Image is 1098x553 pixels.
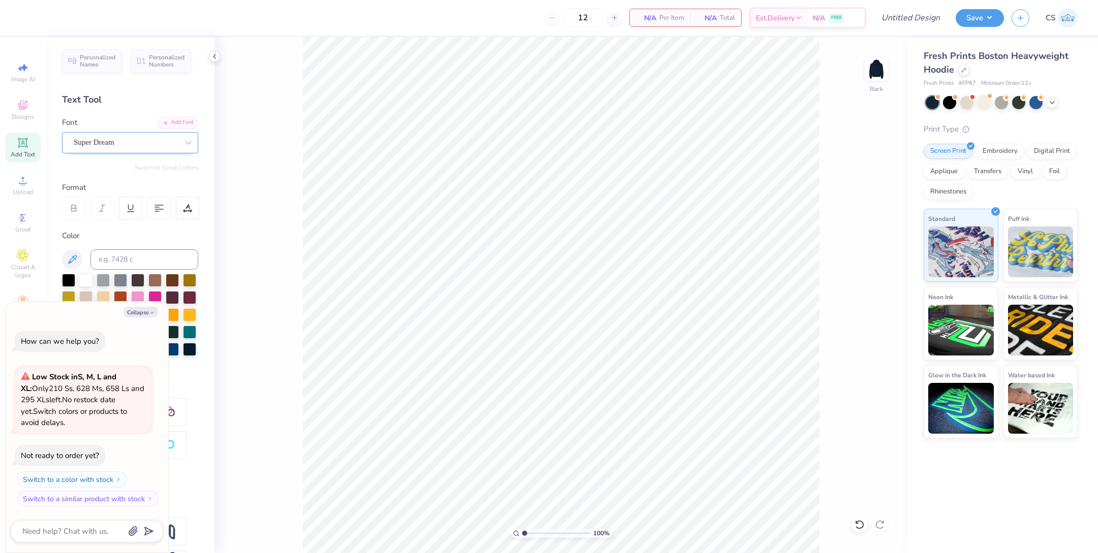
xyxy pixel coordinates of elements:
[1011,164,1040,179] div: Vinyl
[62,117,77,128] label: Font
[13,188,33,196] span: Upload
[1046,12,1055,24] span: CS
[924,123,1078,135] div: Print Type
[17,491,159,507] button: Switch to a similar product with stock
[976,144,1024,159] div: Embroidery
[981,79,1032,88] span: Minimum Order: 12 +
[11,75,35,83] span: Image AI
[21,372,144,428] span: Only 210 Ss, 628 Ms, 658 Ls and 295 XLs left. Switch colors or products to avoid delays.
[873,8,948,28] input: Untitled Design
[21,336,99,346] div: How can we help you?
[1043,164,1066,179] div: Foil
[967,164,1008,179] div: Transfers
[21,450,99,461] div: Not ready to order yet?
[924,79,954,88] span: Fresh Prints
[813,13,825,23] span: N/A
[924,164,964,179] div: Applique
[928,383,994,434] img: Glow in the Dark Ink
[756,13,795,23] span: Est. Delivery
[62,230,198,242] div: Color
[115,476,121,482] img: Switch to a color with stock
[696,13,717,23] span: N/A
[1008,383,1074,434] img: Water based Ink
[149,54,185,68] span: Personalized Numbers
[924,50,1069,76] span: Fresh Prints Boston Heavyweight Hoodie
[1008,213,1029,224] span: Puff Ink
[62,182,199,193] div: Format
[21,395,115,416] span: No restock date yet.
[956,9,1004,27] button: Save
[928,291,953,302] span: Neon Ink
[924,184,973,200] div: Rhinestones
[866,59,887,79] img: Back
[636,13,656,23] span: N/A
[135,164,198,172] button: Switch to Greek Letters
[1008,226,1074,277] img: Puff Ink
[928,370,986,380] span: Glow in the Dark Ink
[147,496,153,502] img: Switch to a similar product with stock
[1008,370,1055,380] span: Water based Ink
[928,305,994,355] img: Neon Ink
[1046,8,1078,28] a: CS
[21,372,116,394] strong: Low Stock in S, M, L and XL :
[1008,305,1074,355] img: Metallic & Glitter Ink
[928,213,955,224] span: Standard
[593,529,609,538] span: 100 %
[928,226,994,277] img: Standard
[870,84,883,93] div: Back
[158,117,198,128] div: Add Font
[1058,8,1078,28] img: Chloe Stephan
[12,113,34,121] span: Designs
[124,307,158,317] button: Collapse
[62,93,198,107] div: Text Tool
[563,9,603,27] input: – –
[1008,291,1068,302] span: Metallic & Glitter Ink
[1027,144,1077,159] div: Digital Print
[831,14,842,21] span: FREE
[5,263,41,279] span: Clipart & logos
[80,54,116,68] span: Personalized Names
[15,225,31,234] span: Greek
[924,144,973,159] div: Screen Print
[959,79,976,88] span: # FP87
[90,249,198,270] input: e.g. 7428 c
[659,13,684,23] span: Per Item
[720,13,735,23] span: Total
[17,471,127,487] button: Switch to a color with stock
[11,150,35,158] span: Add Text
